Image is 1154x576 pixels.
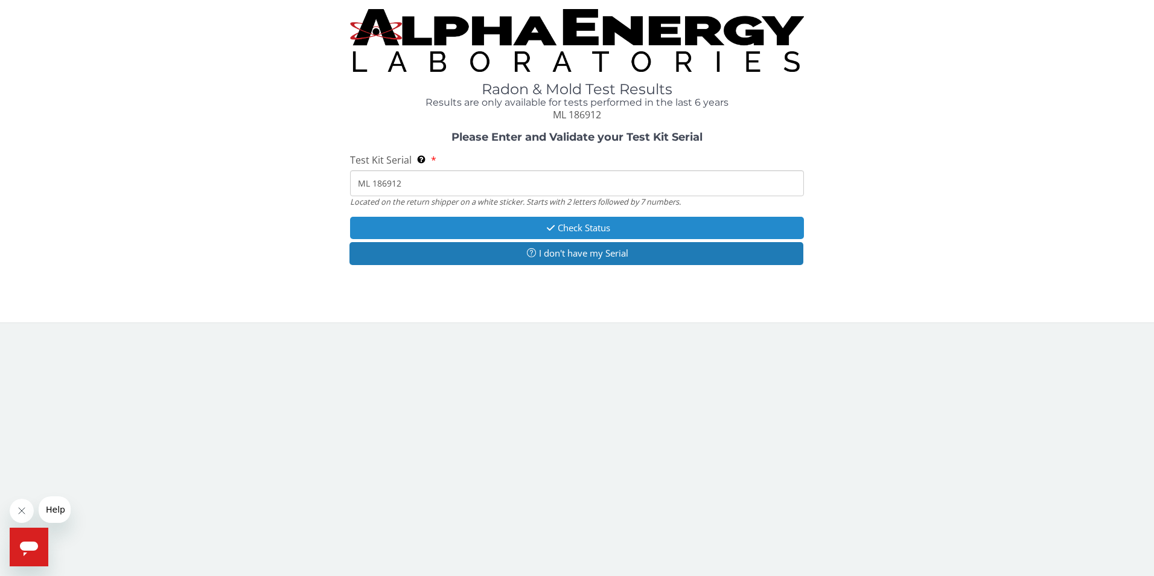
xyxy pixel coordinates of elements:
[350,217,805,239] button: Check Status
[553,108,601,121] span: ML 186912
[350,9,805,72] img: TightCrop.jpg
[39,496,71,523] iframe: Message from company
[10,499,34,523] iframe: Close message
[350,196,805,207] div: Located on the return shipper on a white sticker. Starts with 2 letters followed by 7 numbers.
[350,97,805,108] h4: Results are only available for tests performed in the last 6 years
[349,242,804,264] button: I don't have my Serial
[350,153,412,167] span: Test Kit Serial
[10,528,48,566] iframe: Button to launch messaging window
[451,130,703,144] strong: Please Enter and Validate your Test Kit Serial
[350,82,805,97] h1: Radon & Mold Test Results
